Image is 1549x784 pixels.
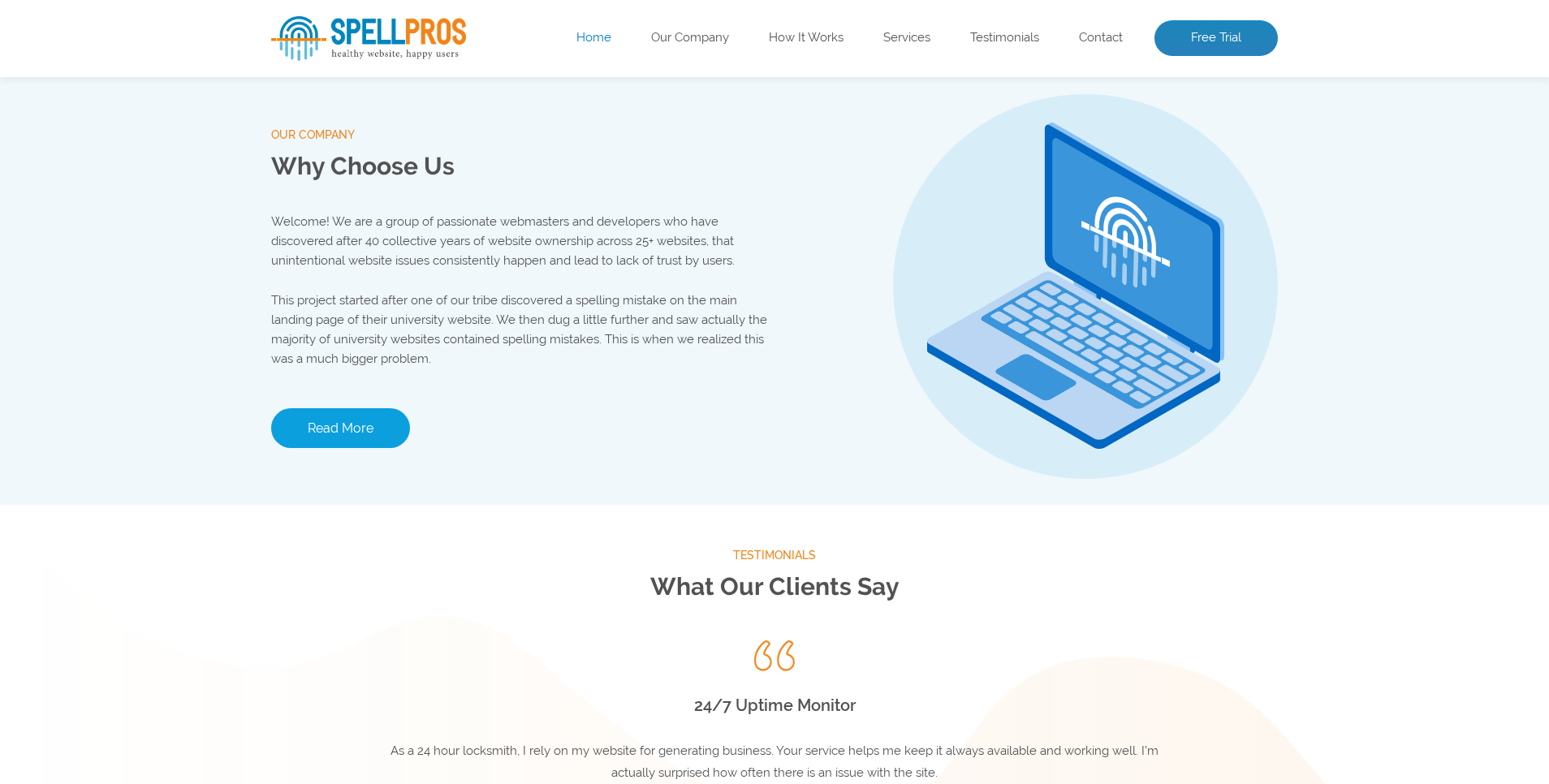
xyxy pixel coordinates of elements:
a: Read More [271,408,410,448]
img: SpellPros [271,16,466,61]
a: Services [883,30,930,46]
a: Contact [1079,30,1123,46]
a: Free Trial [1154,20,1278,56]
a: Our Company [651,30,729,46]
h2: Why Choose Us [271,145,774,188]
h1: Website Analysis [271,66,851,123]
img: Free Webiste Analysis [875,53,1278,329]
p: Welcome! We are a group of passionate webmasters and developers who have discovered after 40 coll... [271,212,774,270]
button: Scan Website [271,263,416,304]
span: Free [271,66,373,123]
input: Enter Your URL [271,203,718,247]
img: Free Webiste Analysis [879,93,1204,108]
a: How It Works [769,30,844,46]
a: Testimonials [970,30,1039,46]
a: Home [576,30,611,46]
p: Enter your website’s URL to see spelling mistakes, broken links and more [271,139,851,191]
span: our company [271,125,774,145]
p: This project started after one of our tribe discovered a spelling mistake on the main landing pag... [271,291,774,368]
